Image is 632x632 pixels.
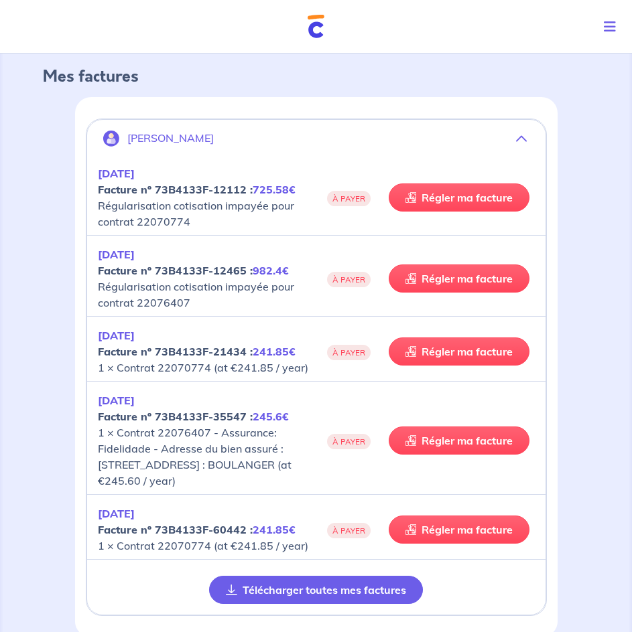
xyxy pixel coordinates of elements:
[389,337,529,366] a: Régler ma facture
[98,392,316,489] p: 1 × Contrat 22076407 - Assurance: Fidelidade - Adresse du bien assuré : [STREET_ADDRESS] : BOULAN...
[327,345,371,360] span: À PAYER
[308,15,324,38] img: Cautioneo
[98,264,289,277] strong: Facture nº 73B4133F-12465 :
[98,507,135,520] em: [DATE]
[98,167,135,180] em: [DATE]
[98,329,135,342] em: [DATE]
[389,183,529,212] a: Régler ma facture
[98,345,296,358] strong: Facture nº 73B4133F-21434 :
[103,131,119,147] img: illu_account.svg
[98,327,316,376] p: 1 × Contrat 22070774 (at €241.85 / year)
[98,410,289,423] strong: Facture nº 73B4133F-35547 :
[327,523,371,538] span: À PAYER
[253,264,289,277] em: 982.4€
[327,191,371,206] span: À PAYER
[98,505,316,554] p: 1 × Contrat 22070774 (at €241.85 / year)
[98,394,135,407] em: [DATE]
[253,523,296,536] em: 241.85€
[593,9,632,44] button: Toggle navigation
[87,123,546,155] button: [PERSON_NAME]
[327,272,371,287] span: À PAYER
[98,248,135,261] em: [DATE]
[389,426,529,455] a: Régler ma facture
[98,523,296,536] strong: Facture nº 73B4133F-60442 :
[98,183,296,196] strong: Facture nº 73B4133F-12112 :
[127,132,214,145] p: [PERSON_NAME]
[209,576,423,604] button: Télécharger toutes mes factures
[98,246,316,311] p: Régularisation cotisation impayée pour contrat 22076407
[253,410,289,423] em: 245.6€
[253,183,296,196] em: 725.58€
[253,345,296,358] em: 241.85€
[43,68,589,86] h4: Mes factures
[389,516,529,544] a: Régler ma facture
[327,434,371,449] span: À PAYER
[98,165,316,230] p: Régularisation cotisation impayée pour contrat 22070774
[389,264,529,293] a: Régler ma facture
